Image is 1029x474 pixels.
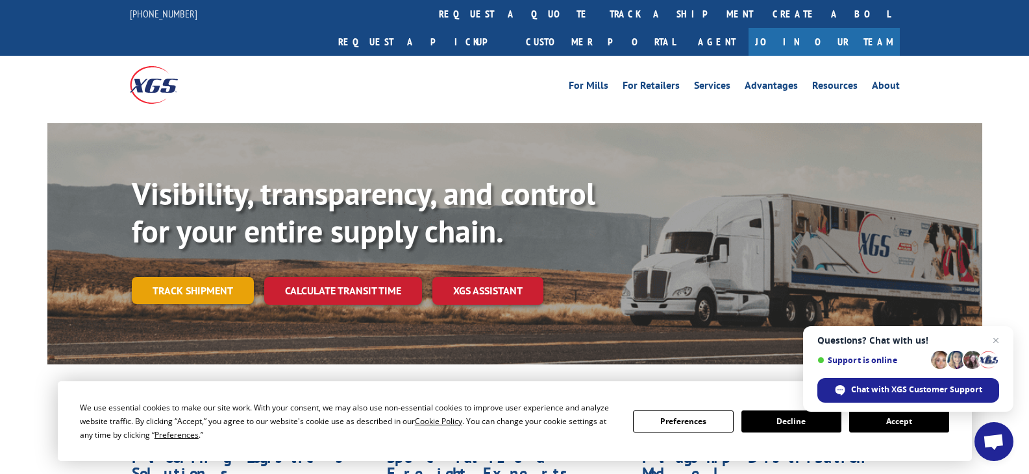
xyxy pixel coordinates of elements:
[817,355,926,365] span: Support is online
[569,80,608,95] a: For Mills
[851,384,982,396] span: Chat with XGS Customer Support
[849,410,949,433] button: Accept
[623,80,680,95] a: For Retailers
[329,28,516,56] a: Request a pickup
[415,416,462,427] span: Cookie Policy
[132,277,254,304] a: Track shipment
[817,335,999,346] span: Questions? Chat with us!
[741,410,841,433] button: Decline
[685,28,749,56] a: Agent
[745,80,798,95] a: Advantages
[749,28,900,56] a: Join Our Team
[988,333,1004,348] span: Close chat
[130,7,197,20] a: [PHONE_NUMBER]
[432,277,543,305] a: XGS ASSISTANT
[80,401,617,442] div: We use essential cookies to make our site work. With your consent, we may also use non-essential ...
[974,422,1013,461] div: Open chat
[872,80,900,95] a: About
[817,378,999,403] div: Chat with XGS Customer Support
[132,173,595,251] b: Visibility, transparency, and control for your entire supply chain.
[264,277,422,305] a: Calculate transit time
[155,429,199,440] span: Preferences
[633,410,733,433] button: Preferences
[58,381,972,461] div: Cookie Consent Prompt
[812,80,858,95] a: Resources
[694,80,730,95] a: Services
[516,28,685,56] a: Customer Portal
